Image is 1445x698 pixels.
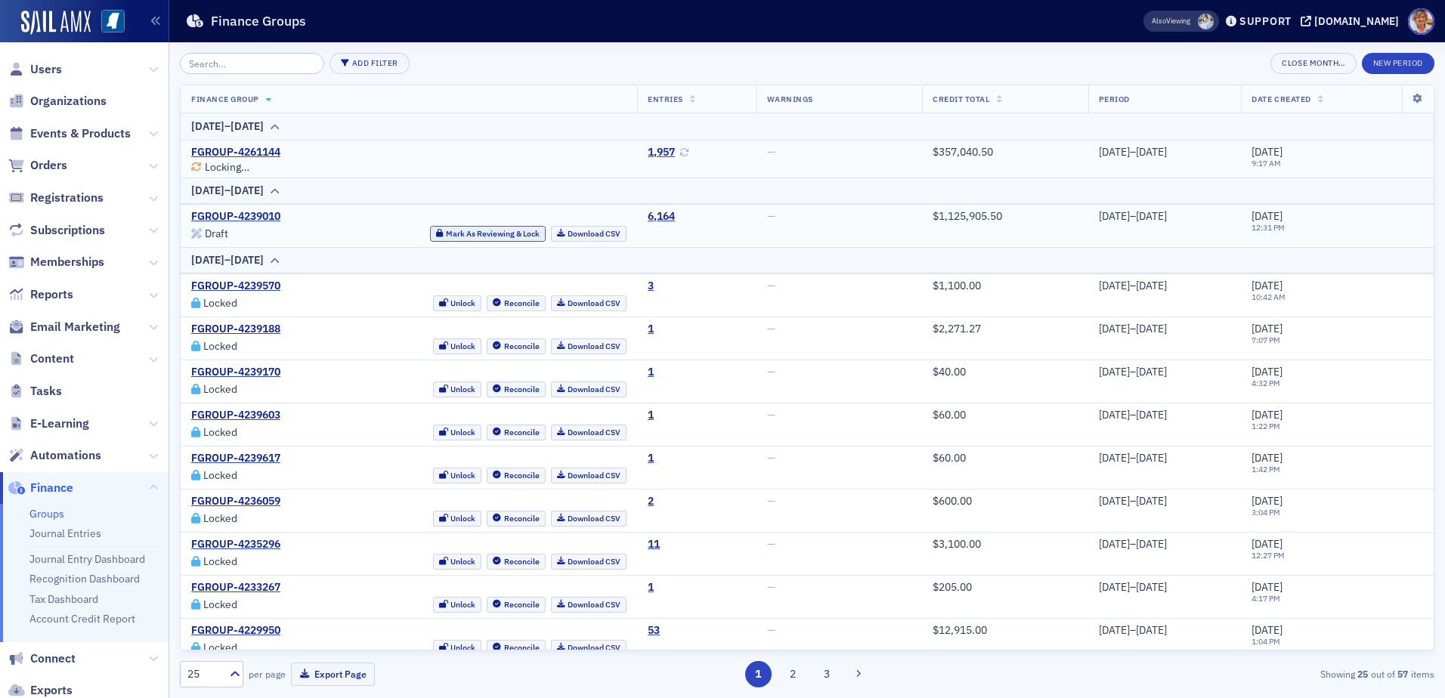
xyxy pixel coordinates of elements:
button: New Period [1362,53,1434,74]
a: Download CSV [551,511,627,527]
div: 1 [648,581,654,595]
a: FGROUP-4239570 [191,280,280,293]
a: Tax Dashboard [29,592,98,606]
div: [DATE]–[DATE] [1099,452,1231,465]
div: [DATE]–[DATE] [1099,146,1231,159]
span: $12,915.00 [933,623,987,637]
a: Subscriptions [8,222,105,239]
time: 9:17 AM [1252,158,1281,168]
a: 1 [648,323,654,336]
div: [DOMAIN_NAME] [1314,14,1399,28]
a: Download CSV [551,338,627,354]
a: Download CSV [551,381,627,397]
a: Memberships [8,254,104,270]
div: [DATE]–[DATE] [1099,280,1231,293]
time: 4:17 PM [1252,593,1280,604]
span: Tasks [30,383,62,400]
time: 1:22 PM [1252,421,1280,431]
button: Close Month… [1270,53,1356,74]
button: Reconcile [487,640,546,656]
span: [DATE] [1252,451,1283,465]
span: Viewing [1152,16,1190,26]
a: Connect [8,650,76,667]
div: Draft [205,230,228,238]
button: Unlock [433,597,482,613]
img: SailAMX [21,11,91,35]
span: Automations [30,447,101,464]
span: [DATE] [1252,537,1283,551]
h1: Finance Groups [211,12,306,30]
div: Support [1239,14,1292,28]
button: Export Page [291,662,375,686]
button: Unlock [433,640,482,656]
time: 7:07 PM [1252,335,1280,345]
a: Download CSV [551,640,627,656]
span: — [767,279,775,292]
div: Locked [203,601,237,609]
a: 6,164 [648,210,675,224]
div: [DATE]–[DATE] [1099,624,1231,638]
div: Locked [203,342,237,351]
span: [DATE] [1252,580,1283,594]
div: Locking… [205,163,249,171]
button: 2 [779,661,806,687]
a: Email Marketing [8,319,120,335]
a: Users [8,61,62,78]
span: Memberships [30,254,104,270]
div: Locked [203,385,237,394]
div: [DATE]–[DATE] [1099,495,1231,508]
span: — [767,537,775,551]
div: Locked [203,557,237,566]
button: Reconcile [487,554,546,570]
a: Download CSV [551,554,627,570]
span: Reports [30,286,73,303]
a: Automations [8,447,101,464]
div: [DATE]–[DATE] [191,252,264,268]
span: E-Learning [30,415,89,432]
span: [DATE] [1252,494,1283,508]
time: 10:42 AM [1252,292,1286,302]
span: — [767,623,775,637]
div: Locked [203,514,237,523]
div: Locked [203,644,237,652]
span: Date Created [1252,94,1310,104]
time: 12:31 PM [1252,222,1285,233]
button: Add Filter [330,53,410,74]
button: Unlock [433,381,482,397]
input: Search… [180,53,324,74]
a: FGROUP-4235296 [191,538,280,551]
div: [DATE]–[DATE] [1099,323,1231,336]
span: Warnings [767,94,813,104]
span: — [767,451,775,465]
a: FGROUP-4239603 [191,409,280,422]
a: Content [8,351,74,367]
span: [DATE] [1252,623,1283,637]
button: Reconcile [487,381,546,397]
span: $357,040.50 [933,145,993,159]
button: Unlock [433,554,482,570]
div: 1,957 [648,146,675,159]
a: FGROUP-4239010 [191,210,280,224]
div: 25 [187,666,221,682]
span: Users [30,61,62,78]
span: Luke Abell [1198,14,1214,29]
span: — [767,408,775,422]
div: 2 [648,495,654,508]
a: Download CSV [551,468,627,483]
img: SailAMX [101,10,125,33]
div: Locked [203,428,237,437]
a: 53 [648,624,660,638]
a: View Homepage [91,10,125,36]
a: FGROUP-4261144 [191,146,280,159]
button: Unlock [433,338,482,354]
button: Reconcile [487,511,546,527]
a: Tasks [8,383,62,400]
span: — [767,209,775,223]
span: Subscriptions [30,222,105,239]
a: FGROUP-4233267 [191,581,280,595]
span: Email Marketing [30,319,120,335]
span: Finance Group [191,94,259,104]
span: $1,100.00 [933,279,981,292]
